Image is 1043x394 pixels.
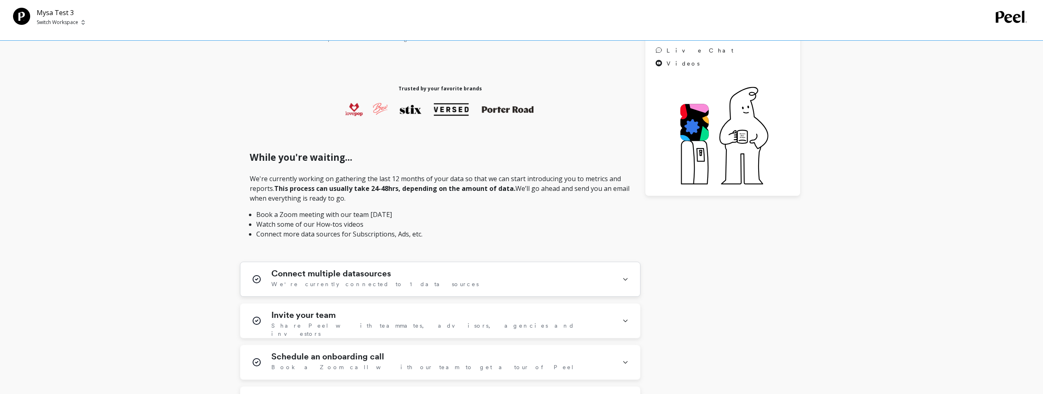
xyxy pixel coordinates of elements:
[667,59,700,68] span: Videos
[13,8,30,25] img: Team Profile
[271,280,479,288] span: We're currently connected to 1 data sources
[37,19,78,26] p: Switch Workspace
[271,352,384,361] h1: Schedule an onboarding call
[274,184,515,193] strong: This process can usually take 24-48hrs, depending on the amount of data.
[271,363,574,371] span: Book a Zoom call with our team to get a tour of Peel
[256,219,624,229] li: Watch some of our How-tos videos
[667,46,733,55] span: Live Chat
[250,174,631,239] p: We're currently working on gathering the last 12 months of your data so that we can start introdu...
[256,210,624,219] li: Book a Zoom meeting with our team [DATE]
[271,310,336,320] h1: Invite your team
[271,322,612,338] span: Share Peel with teammates, advisors, agencies and investors
[398,85,482,92] h1: Trusted by your favorite brands
[81,19,85,26] img: picker
[37,8,85,18] p: Mysa Test 3
[256,229,624,239] li: Connect more data sources for Subscriptions, Ads, etc.
[655,59,746,68] a: Videos
[250,151,631,164] h1: While you're waiting...
[271,269,391,278] h1: Connect multiple datasources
